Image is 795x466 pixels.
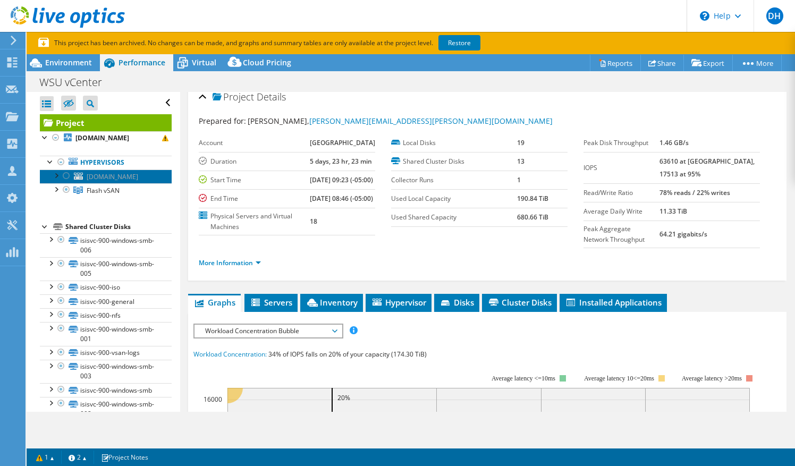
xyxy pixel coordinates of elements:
[337,393,350,402] text: 20%
[65,221,172,233] div: Shared Cluster Disks
[199,175,310,185] label: Start Time
[517,213,548,222] b: 680.66 TiB
[199,116,246,126] label: Prepared for:
[40,114,172,131] a: Project
[391,175,517,185] label: Collector Runs
[583,163,659,173] label: IOPS
[310,138,375,147] b: [GEOGRAPHIC_DATA]
[517,157,525,166] b: 13
[40,383,172,397] a: isisvc-900-windows-smb
[243,57,291,67] span: Cloud Pricing
[439,297,474,308] span: Disks
[61,451,94,464] a: 2
[309,116,553,126] a: [PERSON_NAME][EMAIL_ADDRESS][PERSON_NAME][DOMAIN_NAME]
[94,451,156,464] a: Project Notes
[391,193,517,204] label: Used Local Capacity
[391,212,517,223] label: Used Shared Capacity
[248,116,553,126] span: [PERSON_NAME],
[583,206,659,217] label: Average Daily Write
[659,157,755,179] b: 63610 at [GEOGRAPHIC_DATA], 17513 at 95%
[766,7,783,24] span: DH
[213,92,254,103] span: Project
[683,55,733,71] a: Export
[590,55,641,71] a: Reports
[257,90,286,103] span: Details
[659,207,687,216] b: 11.33 TiB
[700,11,709,21] svg: \n
[40,156,172,170] a: Hypervisors
[87,186,120,195] span: Flash vSAN
[40,346,172,360] a: isisvc-900-vsan-logs
[517,138,525,147] b: 19
[391,138,517,148] label: Local Disks
[306,297,358,308] span: Inventory
[119,57,165,67] span: Performance
[391,156,517,167] label: Shared Cluster Disks
[487,297,552,308] span: Cluster Disks
[40,397,172,420] a: isisvc-900-windows-smb-002
[583,188,659,198] label: Read/Write Ratio
[29,451,62,464] a: 1
[38,37,559,49] p: This project has been archived. No changes can be made, and graphs and summary tables are only av...
[250,297,292,308] span: Servers
[204,395,222,404] text: 16000
[517,175,521,184] b: 1
[199,193,310,204] label: End Time
[40,360,172,383] a: isisvc-900-windows-smb-003
[40,233,172,257] a: isisvc-900-windows-smb-006
[40,281,172,294] a: isisvc-900-iso
[659,188,730,197] b: 78% reads / 22% writes
[492,375,555,382] tspan: Average latency <=10ms
[310,175,373,184] b: [DATE] 09:23 (-05:00)
[40,131,172,145] a: [DOMAIN_NAME]
[200,325,336,337] span: Workload Concentration Bubble
[640,55,684,71] a: Share
[732,55,782,71] a: More
[199,211,310,232] label: Physical Servers and Virtual Machines
[682,375,742,382] text: Average latency >20ms
[565,297,662,308] span: Installed Applications
[659,138,689,147] b: 1.46 GB/s
[584,375,654,382] tspan: Average latency 10<=20ms
[199,138,310,148] label: Account
[45,57,92,67] span: Environment
[40,257,172,281] a: isisvc-900-windows-smb-005
[310,194,373,203] b: [DATE] 08:46 (-05:00)
[371,297,426,308] span: Hypervisor
[40,294,172,308] a: isisvc-900-general
[199,258,261,267] a: More Information
[40,183,172,197] a: Flash vSAN
[75,133,129,142] b: [DOMAIN_NAME]
[438,35,480,50] a: Restore
[199,156,310,167] label: Duration
[87,172,138,181] span: [DOMAIN_NAME]
[517,194,548,203] b: 190.84 TiB
[193,297,235,308] span: Graphs
[268,350,427,359] span: 34% of IOPS falls on 20% of your capacity (174.30 TiB)
[35,77,119,88] h1: WSU vCenter
[310,217,317,226] b: 18
[583,224,659,245] label: Peak Aggregate Network Throughput
[659,230,707,239] b: 64.21 gigabits/s
[40,308,172,322] a: isisvc-900-nfs
[193,350,267,359] span: Workload Concentration:
[310,157,372,166] b: 5 days, 23 hr, 23 min
[40,170,172,183] a: [DOMAIN_NAME]
[40,322,172,345] a: isisvc-900-windows-smb-001
[583,138,659,148] label: Peak Disk Throughput
[192,57,216,67] span: Virtual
